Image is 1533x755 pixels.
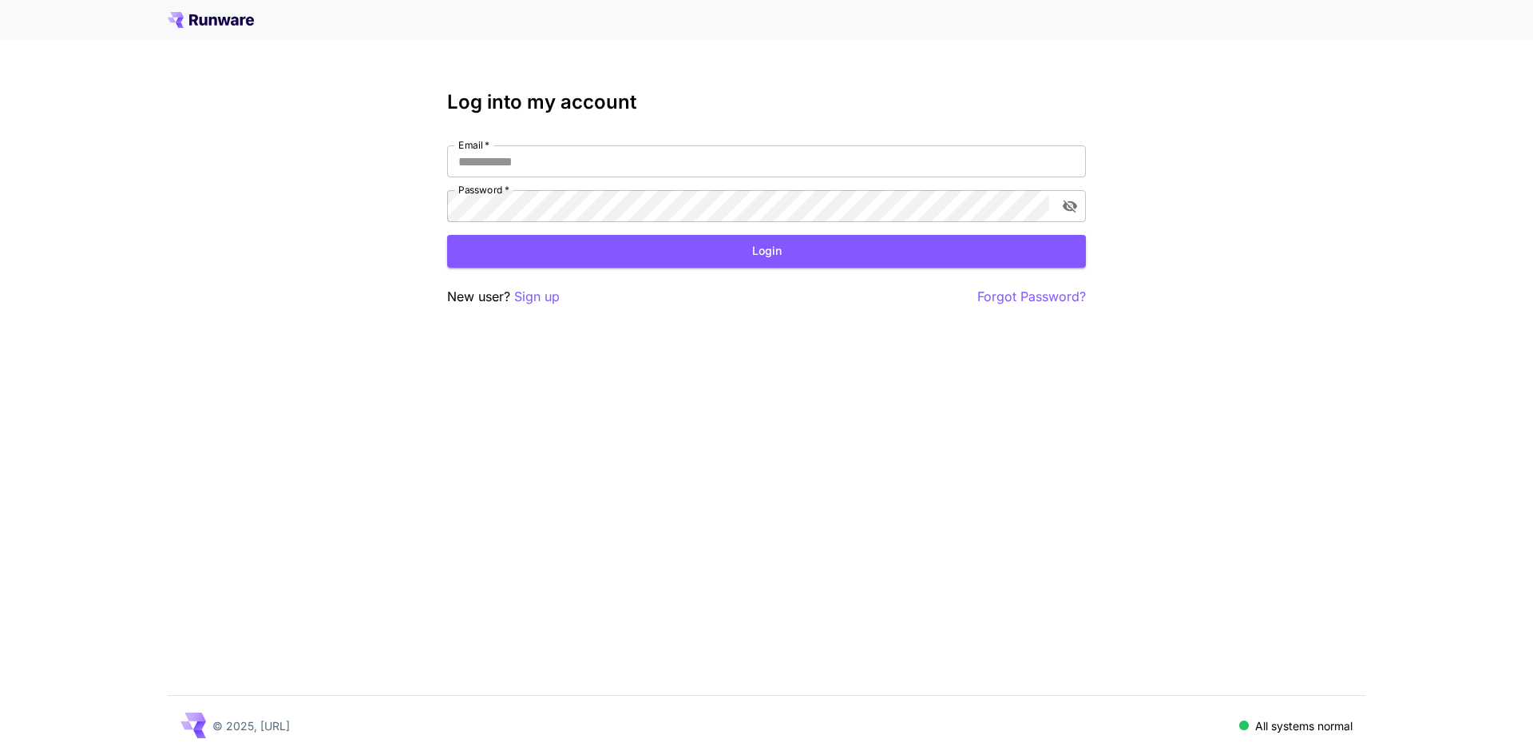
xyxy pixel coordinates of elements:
p: © 2025, [URL] [212,717,290,734]
button: Forgot Password? [977,287,1086,307]
button: toggle password visibility [1056,192,1084,221]
p: All systems normal [1255,717,1353,734]
h3: Log into my account [447,91,1086,113]
label: Email [458,138,489,152]
button: Login [447,235,1086,268]
label: Password [458,183,509,197]
button: Sign up [514,287,560,307]
p: New user? [447,287,560,307]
